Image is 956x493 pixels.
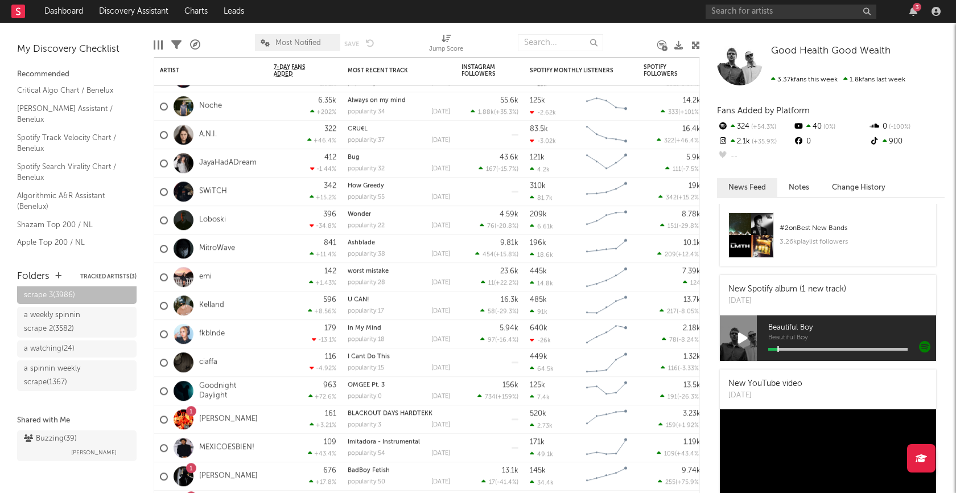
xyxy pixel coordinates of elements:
a: Shazam Top 200 / NL [17,219,125,231]
a: [PERSON_NAME] Assistant / Benelux [17,102,125,126]
div: popularity: 17 [348,308,384,314]
span: 3.37k fans this week [771,76,838,83]
div: ( ) [479,166,518,173]
div: popularity: 3 [348,422,381,428]
div: 342 [324,182,336,190]
div: 3 [913,3,921,11]
div: Buzzing ( 39 ) [24,432,77,446]
div: Most Recent Track [348,67,433,74]
div: 520k [530,410,546,417]
div: 196k [530,239,546,246]
div: 55.6k [500,97,518,104]
svg: Chart title [581,178,632,206]
div: 841 [324,239,336,246]
div: Wonder [348,211,450,217]
span: 58 [488,309,495,315]
div: 9.81k [500,239,518,246]
a: BadBoy Fetish [348,467,390,474]
span: 333 [668,110,678,116]
a: I Cant Do This [348,354,390,360]
div: 18.6k [530,251,553,258]
div: a watching ( 24 ) [24,342,75,356]
input: Search for artists [706,5,876,19]
span: [PERSON_NAME] [71,446,117,459]
div: 412 [324,154,336,161]
div: -3.02k [530,137,556,145]
a: a weekly spinnin scrape 2(3582) [17,307,137,338]
div: 116 [325,353,336,360]
span: 1.88k [478,110,494,116]
a: [PERSON_NAME] [199,471,258,481]
span: 734 [485,395,496,401]
div: ( ) [657,450,700,458]
a: How Greedy [348,183,384,189]
div: CRU€L [348,126,450,132]
div: 0 [869,120,945,134]
span: 209 [665,252,676,258]
a: JayaHadADream [199,158,257,168]
div: [DATE] [431,308,450,314]
div: ( ) [658,422,700,429]
span: 191 [667,395,677,401]
svg: Chart title [581,348,632,377]
div: 125k [530,97,545,104]
span: 1.8k fans last week [771,76,905,83]
div: 40 [793,120,868,134]
span: Beautiful Boy [768,321,936,335]
div: 900 [869,134,945,149]
div: BLACKOUT DAYS HARDTEKK [348,410,450,417]
span: -29.8 % [678,224,699,230]
div: ( ) [657,251,700,258]
div: 7.4k [530,393,550,401]
div: 3.23k [683,410,700,417]
div: ( ) [480,308,518,315]
a: emi [199,272,212,282]
div: +17.8 % [309,479,336,486]
div: [DATE] [431,365,450,371]
svg: Chart title [581,235,632,263]
div: [DATE] [431,223,450,229]
span: 11 [488,281,494,287]
div: popularity: 38 [348,251,385,257]
button: 3 [909,7,917,16]
span: +15.2 % [678,195,699,202]
span: +22.2 % [496,281,517,287]
a: worst mistake [348,268,389,274]
div: +43.4 % [308,450,336,458]
div: 91k [530,308,547,315]
div: ( ) [475,251,518,258]
a: Bug [348,154,360,161]
a: Imitadora - Instrumental [348,439,420,445]
div: +202 % [310,109,336,116]
button: Save [344,41,359,47]
a: Buzzing(39)[PERSON_NAME] [17,430,137,461]
div: ( ) [665,166,700,173]
span: 124 [690,281,700,287]
span: +75.9 % [677,480,699,486]
a: Critical Algo Chart / Benelux [17,84,125,97]
div: [DATE] [728,295,846,307]
div: -13.1 % [312,336,336,344]
div: -4.92 % [310,365,336,372]
div: 43.6k [500,154,518,161]
a: In My Mind [348,325,381,331]
div: Always on my mind [348,97,450,104]
div: ( ) [657,137,700,145]
div: 3.26k playlist followers [780,235,928,249]
svg: Chart title [581,320,632,348]
div: 14.2k [683,97,700,104]
a: Always on my mind [348,97,406,104]
svg: Chart title [581,434,632,462]
div: 963 [323,381,336,389]
div: -- [717,149,793,164]
span: Beautiful Boy [768,335,936,342]
span: +12.4 % [678,252,699,258]
div: 16.4k [682,125,700,133]
div: 121k [530,154,545,161]
div: +1.43 % [309,280,336,287]
div: 13.1k [502,467,518,474]
a: Apple Top 200 / NL [17,236,125,249]
a: [PERSON_NAME] [199,414,258,424]
div: popularity: 28 [348,280,385,286]
div: New Spotify album (1 new track) [728,284,846,295]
